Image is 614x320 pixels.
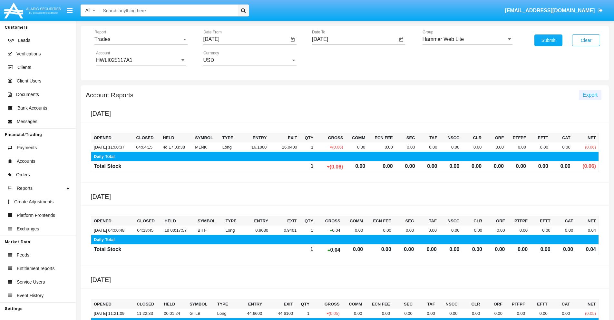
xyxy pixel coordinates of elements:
[484,133,506,143] th: ORF
[418,161,440,172] td: 0.00
[86,92,133,98] h5: Account Reports
[416,245,439,255] td: 0.00
[271,226,299,235] td: 0.9401
[296,309,312,318] td: 1
[220,133,239,143] th: Type
[17,292,44,299] span: Event History
[529,142,551,152] td: 0.00
[415,309,438,318] td: 0.00
[484,142,506,152] td: 0.00
[316,133,346,143] th: Gross
[81,7,100,14] a: All
[342,309,365,318] td: 0.00
[395,142,418,152] td: 0.00
[573,161,599,172] td: (0.06)
[91,226,135,235] td: [DATE] 04:00:48
[553,245,576,255] td: 0.00
[91,216,135,226] th: Opened
[502,2,606,20] a: [EMAIL_ADDRESS][DOMAIN_NAME]
[17,105,47,112] span: Bank Accounts
[265,299,296,309] th: Exit
[551,133,573,143] th: CAT
[505,8,595,13] span: [EMAIL_ADDRESS][DOMAIN_NAME]
[462,133,484,143] th: CLR
[192,142,220,152] td: MLNK
[162,226,195,235] td: 1d 00:17:57
[506,142,529,152] td: 0.00
[365,226,394,235] td: 0.00
[17,158,35,165] span: Accounts
[91,110,609,117] h5: [DATE]
[161,299,187,309] th: Held
[85,8,91,13] span: All
[440,161,462,172] td: 0.00
[365,216,394,226] th: Ecn Fee
[133,142,160,152] td: 04:04:15
[17,252,29,258] span: Feeds
[438,299,460,309] th: NSCC
[416,216,439,226] th: TAF
[394,216,417,226] th: SEC
[160,142,192,152] td: 4d 17:03:38
[17,226,39,232] span: Exchanges
[91,245,135,255] td: Total Stock
[573,309,599,318] td: (0.05)
[576,245,599,255] td: 0.04
[368,161,395,172] td: 0.00
[343,245,366,255] td: 0.00
[553,226,576,235] td: 0.00
[300,161,316,172] td: 1
[395,161,418,172] td: 0.00
[553,216,576,226] th: CAT
[505,309,528,318] td: 0.00
[572,34,600,46] button: Clear
[316,216,343,226] th: Gross
[265,309,296,318] td: 44.6100
[365,245,394,255] td: 0.00
[91,152,599,161] td: Daily Total
[418,142,440,152] td: 0.00
[550,299,573,309] th: CAT
[462,216,485,226] th: CLR
[316,245,343,255] td: 0.04
[439,245,462,255] td: 0.00
[135,226,162,235] td: 04:18:45
[528,299,550,309] th: EFTT
[234,309,265,318] td: 44.6600
[346,142,368,152] td: 0.00
[296,299,312,309] th: Qty
[17,185,33,192] span: Reports
[14,199,54,205] span: Create Adjustments
[460,299,482,309] th: CLR
[187,299,215,309] th: Symbol
[269,133,299,143] th: Exit
[418,133,440,143] th: TAF
[462,142,484,152] td: 0.00
[551,142,573,152] td: 0.00
[161,309,187,318] td: 00:01:24
[187,309,215,318] td: GTLB
[368,142,395,152] td: 0.00
[394,245,417,255] td: 0.00
[17,279,45,286] span: Service Users
[91,235,599,245] td: Daily Total
[300,133,316,143] th: Qty
[530,245,553,255] td: 0.00
[505,299,528,309] th: PTFPF
[573,299,599,309] th: NET
[508,245,531,255] td: 0.00
[134,309,161,318] td: 11:22:33
[269,142,299,152] td: 16.0400
[242,216,271,226] th: Entry
[316,142,346,152] td: (0.06)
[91,299,134,309] th: Opened
[16,51,41,57] span: Verifications
[485,245,508,255] td: 0.00
[482,299,505,309] th: ORF
[416,226,439,235] td: 0.00
[17,64,31,71] span: Clients
[91,133,134,143] th: Opened
[162,216,195,226] th: Held
[192,133,220,143] th: Symbol
[440,133,462,143] th: NSCC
